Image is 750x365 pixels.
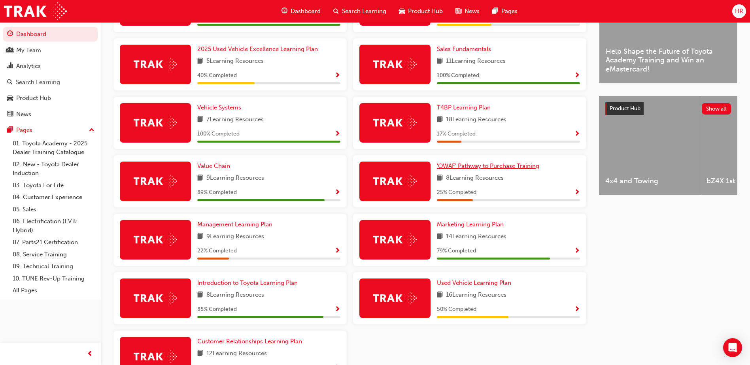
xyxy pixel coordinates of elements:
[465,7,480,16] span: News
[9,158,98,179] a: 02. New - Toyota Dealer Induction
[333,6,339,16] span: search-icon
[134,350,177,363] img: Trak
[437,221,504,228] span: Marketing Learning Plan
[9,284,98,297] a: All Pages
[393,3,449,19] a: car-iconProduct Hub
[334,189,340,196] span: Show Progress
[197,337,305,346] a: Customer Relationships Learning Plan
[574,71,580,81] button: Show Progress
[437,246,476,256] span: 79 % Completed
[197,290,203,300] span: book-icon
[16,46,41,55] div: My Team
[334,131,340,138] span: Show Progress
[599,96,700,195] a: 4x4 and Towing
[197,162,230,169] span: Value Chain
[446,56,506,66] span: 11 Learning Resources
[3,43,98,58] a: My Team
[197,221,272,228] span: Management Learning Plan
[197,162,233,171] a: Value Chain
[446,115,506,125] span: 18 Learning Resources
[197,305,237,314] span: 88 % Completed
[3,91,98,105] a: Product Hub
[9,273,98,285] a: 10. TUNE Rev-Up Training
[437,115,443,125] span: book-icon
[732,4,746,18] button: HR
[437,220,507,229] a: Marketing Learning Plan
[605,102,731,115] a: Product HubShow all
[437,71,479,80] span: 100 % Completed
[197,71,237,80] span: 40 % Completed
[449,3,486,19] a: news-iconNews
[16,62,41,71] div: Analytics
[89,125,94,135] span: up-icon
[7,127,13,134] span: pages-icon
[574,246,580,256] button: Show Progress
[197,103,244,112] a: Vehicle Systems
[437,130,476,139] span: 17 % Completed
[197,173,203,183] span: book-icon
[206,56,264,66] span: 5 Learning Resources
[197,338,302,345] span: Customer Relationships Learning Plan
[437,232,443,242] span: book-icon
[197,188,237,197] span: 89 % Completed
[3,123,98,137] button: Pages
[3,59,98,73] a: Analytics
[334,71,340,81] button: Show Progress
[334,305,340,314] button: Show Progress
[4,2,67,20] img: Trak
[501,7,518,16] span: Pages
[574,188,580,198] button: Show Progress
[605,177,693,186] span: 4x4 and Towing
[197,278,301,288] a: Introduction to Toyota Learning Plan
[334,246,340,256] button: Show Progress
[492,6,498,16] span: pages-icon
[437,162,539,169] span: 'OWAF' Pathway to Purchase Training
[373,58,417,70] img: Trak
[134,233,177,246] img: Trak
[197,232,203,242] span: book-icon
[281,6,287,16] span: guage-icon
[446,290,506,300] span: 16 Learning Resources
[437,279,511,286] span: Used Vehicle Learning Plan
[7,47,13,54] span: people-icon
[437,173,443,183] span: book-icon
[437,104,491,111] span: T4BP Learning Plan
[574,305,580,314] button: Show Progress
[9,260,98,273] a: 09. Technical Training
[134,58,177,70] img: Trak
[197,115,203,125] span: book-icon
[7,79,13,86] span: search-icon
[334,129,340,139] button: Show Progress
[437,56,443,66] span: book-icon
[206,290,264,300] span: 8 Learning Resources
[408,7,443,16] span: Product Hub
[275,3,327,19] a: guage-iconDashboard
[574,129,580,139] button: Show Progress
[334,188,340,198] button: Show Progress
[16,78,60,87] div: Search Learning
[134,292,177,304] img: Trak
[399,6,405,16] span: car-icon
[373,233,417,246] img: Trak
[7,63,13,70] span: chart-icon
[3,25,98,123] button: DashboardMy TeamAnalyticsSearch LearningProduct HubNews
[7,31,13,38] span: guage-icon
[16,94,51,103] div: Product Hub
[291,7,321,16] span: Dashboard
[9,179,98,192] a: 03. Toyota For Life
[197,349,203,359] span: book-icon
[574,72,580,79] span: Show Progress
[197,279,298,286] span: Introduction to Toyota Learning Plan
[735,7,743,16] span: HR
[455,6,461,16] span: news-icon
[9,215,98,236] a: 06. Electrification (EV & Hybrid)
[197,220,276,229] a: Management Learning Plan
[437,103,494,112] a: T4BP Learning Plan
[197,130,240,139] span: 100 % Completed
[206,115,264,125] span: 7 Learning Resources
[206,232,264,242] span: 9 Learning Resources
[206,349,267,359] span: 12 Learning Resources
[373,292,417,304] img: Trak
[334,72,340,79] span: Show Progress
